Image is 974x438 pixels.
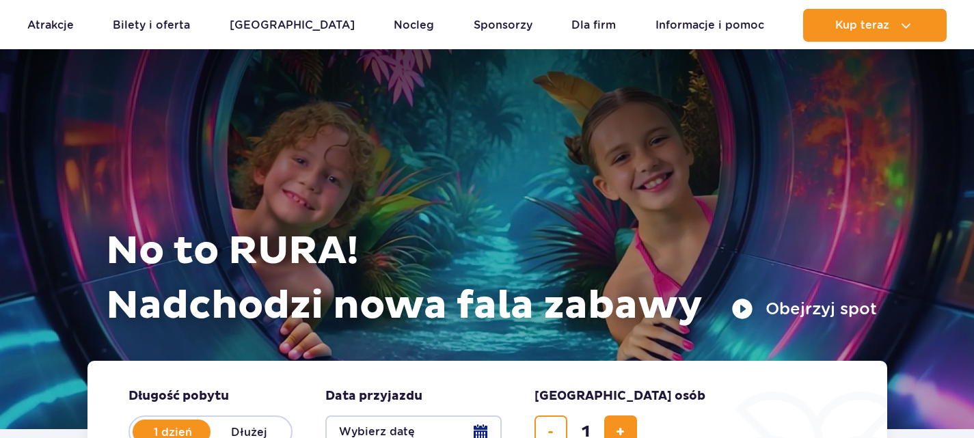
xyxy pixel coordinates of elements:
a: Nocleg [394,9,434,42]
h1: No to RURA! Nadchodzi nowa fala zabawy [106,224,877,333]
span: [GEOGRAPHIC_DATA] osób [535,388,705,405]
a: [GEOGRAPHIC_DATA] [230,9,355,42]
a: Sponsorzy [474,9,532,42]
span: Długość pobytu [128,388,229,405]
span: Data przyjazdu [325,388,422,405]
a: Bilety i oferta [113,9,190,42]
a: Atrakcje [27,9,74,42]
button: Obejrzyj spot [731,298,877,320]
a: Informacje i pomoc [655,9,764,42]
span: Kup teraz [835,19,889,31]
button: Kup teraz [803,9,947,42]
a: Dla firm [571,9,616,42]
